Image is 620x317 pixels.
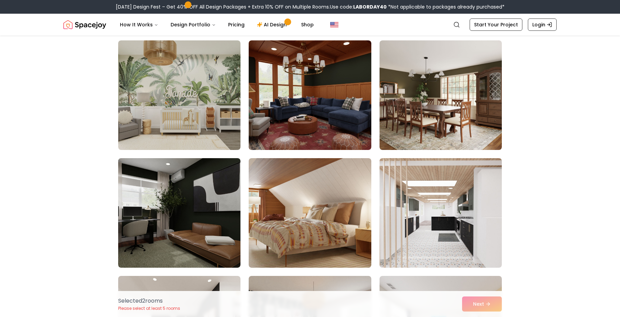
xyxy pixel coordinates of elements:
b: LABORDAY40 [353,3,387,10]
img: Room room-37 [118,40,240,150]
img: United States [330,21,338,29]
a: Pricing [223,18,250,31]
p: Please select at least 5 rooms [118,306,180,311]
a: AI Design [251,18,294,31]
a: Start Your Project [470,18,522,31]
button: Design Portfolio [165,18,221,31]
nav: Main [114,18,319,31]
button: How It Works [114,18,164,31]
span: *Not applicable to packages already purchased* [387,3,505,10]
span: Use code: [330,3,387,10]
a: Shop [296,18,319,31]
img: Room room-40 [118,158,240,268]
img: Spacejoy Logo [63,18,106,31]
img: Room room-41 [249,158,371,268]
img: Room room-42 [380,158,502,268]
div: [DATE] Design Fest – Get 40% OFF All Design Packages + Extra 10% OFF on Multiple Rooms. [116,3,505,10]
nav: Global [63,14,557,36]
p: Selected 2 room s [118,297,180,305]
img: Room room-39 [380,40,502,150]
a: Login [528,18,557,31]
img: Room room-38 [249,40,371,150]
a: Spacejoy [63,18,106,31]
